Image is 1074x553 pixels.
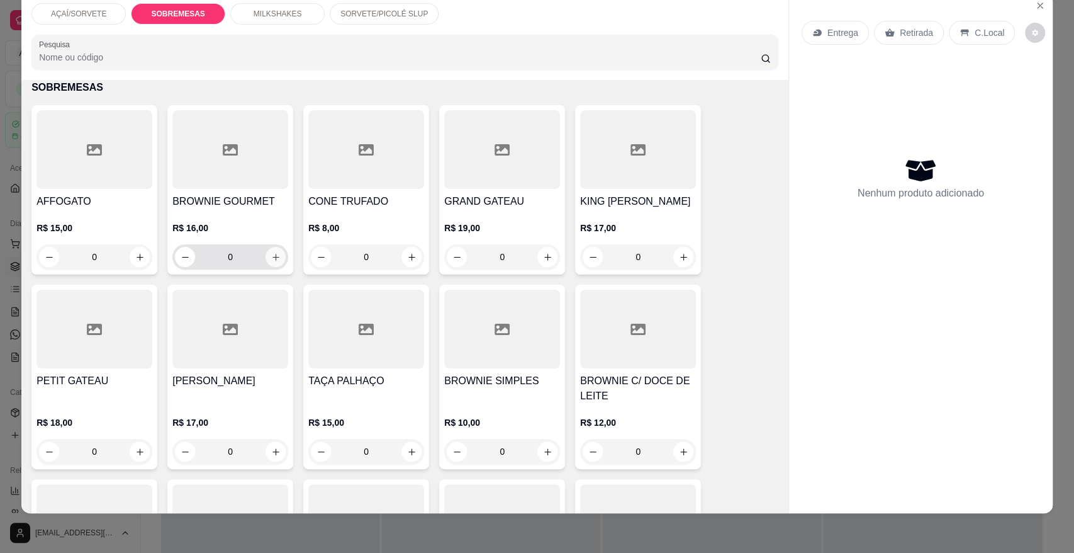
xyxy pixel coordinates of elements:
button: increase-product-quantity [266,442,286,462]
button: decrease-product-quantity [39,247,59,267]
p: R$ 12,00 [580,416,696,429]
p: C.Local [975,26,1004,39]
p: R$ 15,00 [36,222,152,234]
p: SOBREMESAS [31,80,778,95]
h4: AFFOGATO [36,194,152,209]
button: decrease-product-quantity [583,247,603,267]
h4: PETIT GATEAU [36,373,152,389]
p: R$ 17,00 [172,416,288,429]
p: MILKSHAKES [254,9,302,19]
h4: BROWNIE SIMPLES [444,373,560,389]
p: AÇAÍ/SORVETE [51,9,106,19]
p: SORVETE/PICOLÉ SLUP [340,9,428,19]
button: decrease-product-quantity [311,442,331,462]
p: R$ 17,00 [580,222,696,234]
p: R$ 15,00 [308,416,424,429]
p: R$ 16,00 [172,222,288,234]
button: decrease-product-quantity [311,247,331,267]
button: increase-product-quantity [401,247,422,267]
button: increase-product-quantity [401,442,422,462]
h4: TAÇA PALHAÇO [308,373,424,389]
h4: KING [PERSON_NAME] [580,194,696,209]
p: R$ 19,00 [444,222,560,234]
button: increase-product-quantity [130,247,150,267]
p: SOBREMESAS [151,9,204,19]
h4: CONE TRUFADO [308,194,424,209]
button: decrease-product-quantity [1025,23,1045,43]
button: increase-product-quantity [537,247,557,267]
h4: BROWNIE GOURMET [172,194,288,209]
button: decrease-product-quantity [583,442,603,462]
button: decrease-product-quantity [39,442,59,462]
h4: [PERSON_NAME] [172,373,288,389]
p: R$ 18,00 [36,416,152,429]
label: Pesquisa [39,39,74,50]
h4: BROWNIE C/ DOCE DE LEITE [580,373,696,404]
button: increase-product-quantity [130,442,150,462]
button: decrease-product-quantity [447,442,467,462]
h4: GRAND GATEAU [444,194,560,209]
p: R$ 8,00 [308,222,424,234]
button: increase-product-quantity [673,442,693,462]
p: R$ 10,00 [444,416,560,429]
button: decrease-product-quantity [447,247,467,267]
button: decrease-product-quantity [175,247,195,267]
p: Retirada [900,26,933,39]
button: decrease-product-quantity [175,442,195,462]
input: Pesquisa [39,51,761,64]
p: Nenhum produto adicionado [858,186,984,201]
button: increase-product-quantity [537,442,557,462]
p: Entrega [827,26,858,39]
button: increase-product-quantity [266,247,286,267]
button: increase-product-quantity [673,247,693,267]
